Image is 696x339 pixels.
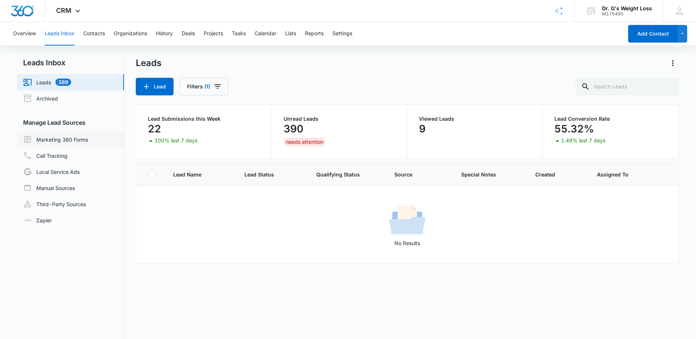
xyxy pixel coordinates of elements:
button: Leads Inbox [45,22,74,45]
button: Contacts [83,22,105,45]
button: Deals [182,22,195,45]
a: Call Tracking [23,151,68,160]
a: Zapier [23,216,52,224]
p: 100% last 7 days [154,138,197,143]
button: Projects [204,22,223,45]
a: Archived [23,94,58,103]
p: 55.32% [554,123,594,135]
p: 1.49% last 7 days [561,138,605,143]
span: Qualifying Status [316,171,377,178]
button: Lead [136,78,174,95]
button: Filters [179,78,228,95]
span: CRM [56,7,72,14]
p: No Results [136,239,678,247]
span: Lead Name [173,171,227,178]
button: Tasks [232,22,246,45]
span: Special Notes [461,171,518,178]
div: account id [602,11,652,17]
p: Lead Conversion Rate [554,116,666,121]
div: needs attention [284,138,325,146]
a: Marketing 360 Forms [23,135,88,144]
span: Lead Status [244,171,299,178]
button: History [156,22,173,45]
p: 22 [148,123,161,135]
button: Settings [332,22,352,45]
button: Actions [667,57,679,69]
p: 9 [419,123,426,135]
a: Third-Party Sources [23,200,86,208]
button: Organizations [114,22,147,45]
button: Lists [285,22,296,45]
span: Source [394,171,443,178]
p: 390 [284,123,303,135]
div: account name [602,6,652,11]
h3: Manage Lead Sources [17,118,124,127]
button: Calendar [255,22,276,45]
input: Search Leads [575,78,679,95]
button: Overview [13,22,36,45]
p: Viewed Leads [419,116,531,121]
p: Unread Leads [284,116,395,121]
span: Created [535,171,579,178]
span: Assigned To [597,171,628,178]
a: Local Service Ads [23,167,80,176]
h1: Leads [136,58,161,69]
a: Manual Sources [23,183,75,192]
p: Lead Submissions this Week [148,116,259,121]
a: Leads389 [23,78,71,87]
span: (1) [204,84,210,89]
button: Reports [305,22,324,45]
h2: Leads Inbox [17,57,124,68]
button: Add Contact [628,25,678,43]
img: No Results [389,203,426,239]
